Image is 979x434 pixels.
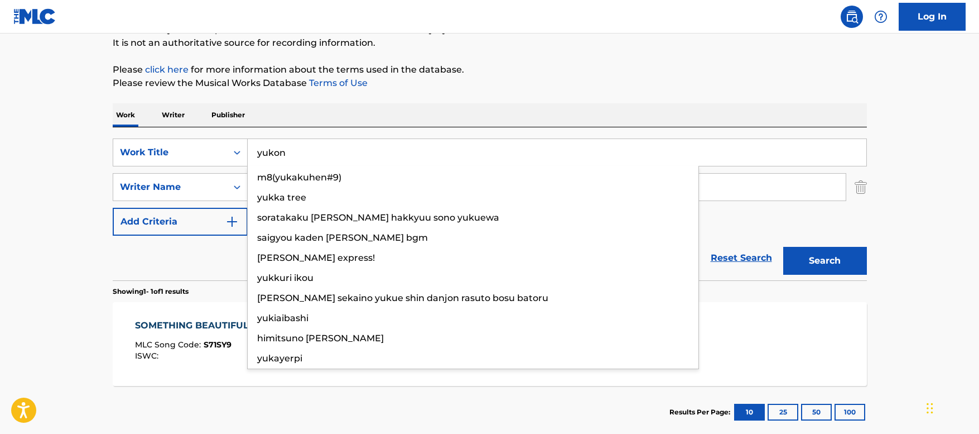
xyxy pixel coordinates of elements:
[135,319,254,332] div: SOMETHING BEAUTIFUL
[870,6,892,28] div: Help
[669,407,733,417] p: Results Per Page:
[257,252,375,263] span: [PERSON_NAME] express!
[734,404,765,421] button: 10
[208,103,248,127] p: Publisher
[257,333,384,344] span: himitsuno [PERSON_NAME]
[257,313,308,323] span: yukiaibashi
[113,139,867,280] form: Search Form
[899,3,966,31] a: Log In
[113,287,189,297] p: Showing 1 - 1 of 1 results
[158,103,188,127] p: Writer
[225,215,239,228] img: 9d2ae6d4665cec9f34b9.svg
[257,353,302,364] span: yukayerpi
[927,392,933,425] div: Drag
[145,64,189,75] a: click here
[768,404,798,421] button: 25
[257,192,306,203] span: yukka tree
[113,36,867,50] p: It is not an authoritative source for recording information.
[113,208,248,236] button: Add Criteria
[135,340,204,350] span: MLC Song Code :
[204,340,232,350] span: S71SY9
[855,173,867,201] img: Delete Criterion
[783,247,867,275] button: Search
[120,146,220,159] div: Work Title
[257,212,499,223] span: soratakaku [PERSON_NAME] hakkyuu sono yukuewa
[113,63,867,77] p: Please for more information about the terms used in the database.
[705,246,778,270] a: Reset Search
[113,77,867,90] p: Please review the Musical Works Database
[923,380,979,434] iframe: Chat Widget
[307,78,368,88] a: Terms of Use
[13,8,56,25] img: MLC Logo
[257,293,548,303] span: [PERSON_NAME] sekaino yukue shin danjon rasuto bosu batoru
[835,404,865,421] button: 100
[257,172,341,183] span: m8(yukakuhen#9)
[801,404,832,421] button: 50
[257,232,428,243] span: saigyou kaden [PERSON_NAME] bgm
[845,10,859,23] img: search
[120,180,220,194] div: Writer Name
[874,10,888,23] img: help
[841,6,863,28] a: Public Search
[113,302,867,386] a: SOMETHING BEAUTIFULMLC Song Code:S71SY9ISWC:Writers (5)[PERSON_NAME], [PERSON_NAME] [PERSON_NAME]...
[135,351,161,361] span: ISWC :
[113,103,138,127] p: Work
[257,273,314,283] span: yukkuri ikou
